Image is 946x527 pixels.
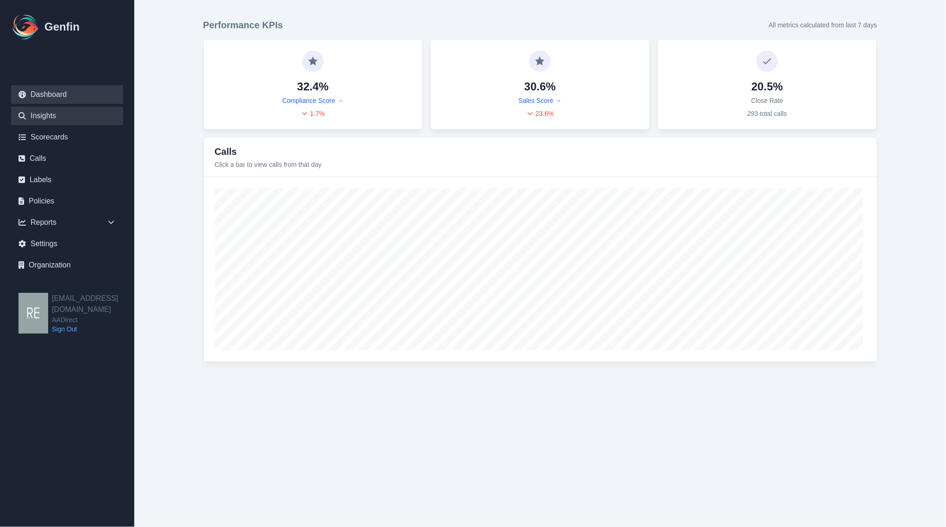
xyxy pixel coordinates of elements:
[282,96,344,105] a: Compliance Score →
[52,315,134,324] span: AADirect
[215,160,322,169] p: Click a bar to view calls from that day
[519,96,562,105] a: Sales Score →
[752,79,783,94] h4: 20.5%
[52,324,134,334] a: Sign Out
[747,109,787,118] p: 293 total calls
[524,79,556,94] h4: 30.6%
[11,107,123,125] a: Insights
[11,192,123,210] a: Policies
[297,79,329,94] h4: 32.4%
[752,96,783,105] p: Close Rate
[11,128,123,146] a: Scorecards
[11,171,123,189] a: Labels
[52,293,134,315] h2: [EMAIL_ADDRESS][DOMAIN_NAME]
[11,235,123,253] a: Settings
[11,213,123,232] div: Reports
[301,109,325,118] div: 1.7 %
[215,145,322,158] h3: Calls
[203,19,283,32] h3: Performance KPIs
[44,19,80,34] h1: Genfin
[769,20,877,30] p: All metrics calculated from last 7 days
[11,256,123,274] a: Organization
[526,109,554,118] div: 23.6 %
[11,85,123,104] a: Dashboard
[11,12,41,42] img: Logo
[19,293,48,334] img: resqueda@aadirect.com
[11,149,123,168] a: Calls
